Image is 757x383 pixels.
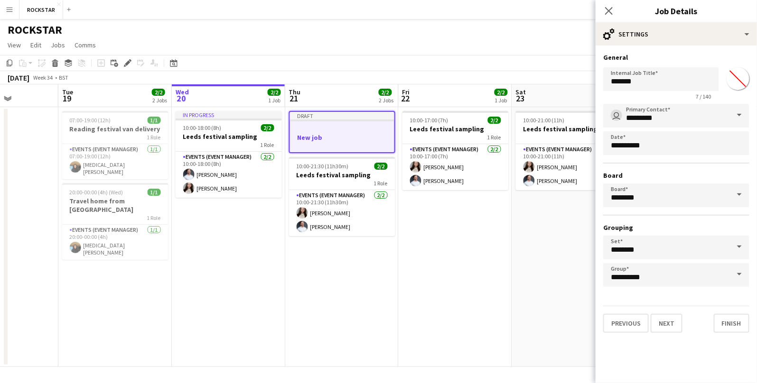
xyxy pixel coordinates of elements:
[297,163,349,170] span: 10:00-21:30 (11h30m)
[62,197,168,214] h3: Travel home from [GEOGRAPHIC_DATA]
[379,97,394,104] div: 2 Jobs
[603,223,749,232] h3: Grouping
[176,88,189,96] span: Wed
[47,39,69,51] a: Jobs
[152,97,167,104] div: 2 Jobs
[174,93,189,104] span: 20
[176,111,282,198] app-job-card: In progress10:00-18:00 (8h)2/2Leeds festival sampling1 RoleEvents (Event Manager)2/210:00-18:00 (...
[374,180,388,187] span: 1 Role
[62,88,73,96] span: Tue
[374,163,388,170] span: 2/2
[62,111,168,179] app-job-card: 07:00-19:00 (12h)1/1Reading festival van delivery1 RoleEvents (Event Manager)1/107:00-19:00 (12h)...
[268,97,280,104] div: 1 Job
[183,124,222,131] span: 10:00-18:00 (8h)
[148,189,161,196] span: 1/1
[603,53,749,62] h3: General
[289,171,395,179] h3: Leeds festival sampling
[514,93,526,104] span: 23
[147,134,161,141] span: 1 Role
[8,23,62,37] h1: ROCKSTAR
[261,141,274,148] span: 1 Role
[289,157,395,236] app-job-card: 10:00-21:30 (11h30m)2/2Leeds festival sampling1 RoleEvents (Event Manager)2/210:00-21:30 (11h30m)...
[402,144,509,190] app-card-role: Events (Event Manager)2/210:00-17:00 (7h)[PERSON_NAME][PERSON_NAME]
[410,117,449,124] span: 10:00-17:00 (7h)
[268,89,281,96] span: 2/2
[495,97,507,104] div: 1 Job
[596,5,757,17] h3: Job Details
[51,41,65,49] span: Jobs
[379,89,392,96] span: 2/2
[62,125,168,133] h3: Reading festival van delivery
[402,88,410,96] span: Fri
[70,189,123,196] span: 20:00-00:00 (4h) (Wed)
[176,111,282,119] div: In progress
[603,314,649,333] button: Previous
[27,39,45,51] a: Edit
[176,152,282,198] app-card-role: Events (Event Manager)2/210:00-18:00 (8h)[PERSON_NAME][PERSON_NAME]
[689,93,719,100] span: 7 / 140
[516,144,622,190] app-card-role: Events (Event Manager)2/210:00-21:00 (11h)[PERSON_NAME][PERSON_NAME]
[651,314,682,333] button: Next
[402,125,509,133] h3: Leeds festival sampling
[289,88,301,96] span: Thu
[290,133,394,142] h3: New job
[147,214,161,221] span: 1 Role
[4,39,25,51] a: View
[488,117,501,124] span: 2/2
[603,171,749,180] h3: Board
[289,190,395,236] app-card-role: Events (Event Manager)2/210:00-21:30 (11h30m)[PERSON_NAME][PERSON_NAME]
[152,89,165,96] span: 2/2
[62,225,168,260] app-card-role: Events (Event Manager)1/120:00-00:00 (4h)[MEDICAL_DATA][PERSON_NAME]
[289,111,395,153] app-job-card: DraftNew job
[290,112,394,119] div: Draft
[487,134,501,141] span: 1 Role
[62,144,168,179] app-card-role: Events (Event Manager)1/107:00-19:00 (12h)[MEDICAL_DATA][PERSON_NAME]
[523,117,565,124] span: 10:00-21:00 (11h)
[261,124,274,131] span: 2/2
[288,93,301,104] span: 21
[61,93,73,104] span: 19
[62,183,168,260] app-job-card: 20:00-00:00 (4h) (Wed)1/1Travel home from [GEOGRAPHIC_DATA]1 RoleEvents (Event Manager)1/120:00-0...
[70,117,111,124] span: 07:00-19:00 (12h)
[401,93,410,104] span: 22
[59,74,68,81] div: BST
[30,41,41,49] span: Edit
[495,89,508,96] span: 2/2
[75,41,96,49] span: Comms
[31,74,55,81] span: Week 34
[516,125,622,133] h3: Leeds festival sampling
[71,39,100,51] a: Comms
[516,111,622,190] app-job-card: 10:00-21:00 (11h)2/2Leeds festival sampling1 RoleEvents (Event Manager)2/210:00-21:00 (11h)[PERSO...
[714,314,749,333] button: Finish
[516,88,526,96] span: Sat
[402,111,509,190] app-job-card: 10:00-17:00 (7h)2/2Leeds festival sampling1 RoleEvents (Event Manager)2/210:00-17:00 (7h)[PERSON_...
[19,0,63,19] button: ROCKSTAR
[8,41,21,49] span: View
[176,132,282,141] h3: Leeds festival sampling
[596,23,757,46] div: Settings
[8,73,29,82] div: [DATE]
[148,117,161,124] span: 1/1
